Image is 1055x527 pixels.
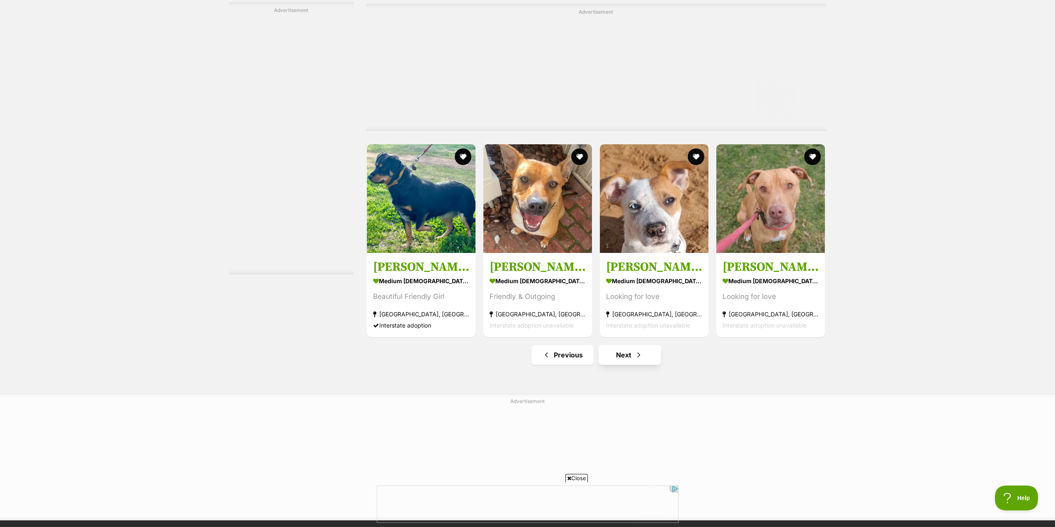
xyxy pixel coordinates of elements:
iframe: Help Scout Beacon - Open [995,486,1038,510]
iframe: Advertisement [229,17,354,266]
div: Advertisement [229,2,354,274]
button: favourite [805,148,821,165]
img: Romeo - American Staffordshire Terrier Dog [716,144,825,253]
iframe: Advertisement [377,486,679,523]
span: Interstate adoption unavailable [723,321,807,328]
iframe: Advertisement [327,408,729,512]
strong: medium [DEMOGRAPHIC_DATA] Dog [606,274,702,287]
h3: [PERSON_NAME] [373,259,469,274]
span: Interstate adoption unavailable [606,321,690,328]
a: [PERSON_NAME] medium [DEMOGRAPHIC_DATA] Dog Friendly & Outgoing [GEOGRAPHIC_DATA], [GEOGRAPHIC_DA... [483,253,592,337]
strong: [GEOGRAPHIC_DATA], [GEOGRAPHIC_DATA] [373,308,469,319]
button: favourite [455,148,471,165]
a: [PERSON_NAME] medium [DEMOGRAPHIC_DATA] Dog Looking for love [GEOGRAPHIC_DATA], [GEOGRAPHIC_DATA]... [716,253,825,337]
img: Hallie - Australian Cattle Dog x American Staffordshire Terrier Dog [600,144,708,253]
img: Kelly - Australian Kelpie Dog [367,144,475,253]
button: favourite [688,148,704,165]
strong: [GEOGRAPHIC_DATA], [GEOGRAPHIC_DATA] [723,308,819,319]
strong: [GEOGRAPHIC_DATA], [GEOGRAPHIC_DATA] [606,308,702,319]
div: Looking for love [723,291,819,302]
a: Previous page [531,345,594,365]
span: Close [565,474,588,482]
div: Looking for love [606,291,702,302]
div: Advertisement [366,4,826,131]
a: Next page [599,345,661,365]
strong: medium [DEMOGRAPHIC_DATA] Dog [490,274,586,287]
strong: medium [DEMOGRAPHIC_DATA] Dog [373,274,469,287]
div: Interstate adoption [373,319,469,330]
nav: Pagination [366,345,826,365]
h3: [PERSON_NAME] [606,259,702,274]
h3: [PERSON_NAME] [723,259,819,274]
a: [PERSON_NAME] medium [DEMOGRAPHIC_DATA] Dog Looking for love [GEOGRAPHIC_DATA], [GEOGRAPHIC_DATA]... [600,253,708,337]
div: Friendly & Outgoing [490,291,586,302]
h3: [PERSON_NAME] [490,259,586,274]
div: Beautiful Friendly Girl [373,291,469,302]
strong: [GEOGRAPHIC_DATA], [GEOGRAPHIC_DATA] [490,308,586,319]
button: favourite [571,148,588,165]
iframe: Advertisement [395,19,797,123]
img: Ashley Harriet - Staffordshire Bull Terrier x Australian Kelpie Dog [483,144,592,253]
a: [PERSON_NAME] medium [DEMOGRAPHIC_DATA] Dog Beautiful Friendly Girl [GEOGRAPHIC_DATA], [GEOGRAPHI... [367,253,475,337]
strong: medium [DEMOGRAPHIC_DATA] Dog [723,274,819,287]
span: Interstate adoption unavailable [490,321,574,328]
